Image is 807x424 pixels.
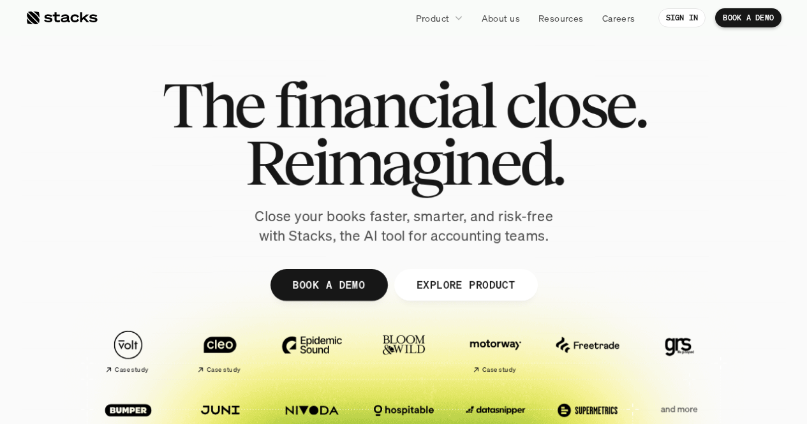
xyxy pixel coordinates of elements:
[89,324,168,379] a: Case study
[640,404,719,414] p: and more
[482,366,516,374] h2: Case study
[270,269,387,301] a: BOOK A DEMO
[482,11,520,25] p: About us
[505,77,646,134] span: close.
[538,11,584,25] p: Resources
[162,77,263,134] span: The
[292,275,365,294] p: BOOK A DEMO
[666,13,699,22] p: SIGN IN
[115,366,149,374] h2: Case study
[394,269,537,301] a: EXPLORE PRODUCT
[207,366,241,374] h2: Case study
[715,8,781,27] a: BOOK A DEMO
[416,11,450,25] p: Product
[244,134,563,191] span: Reimagined.
[474,6,528,29] a: About us
[723,13,774,22] p: BOOK A DEMO
[244,207,563,246] p: Close your books faster, smarter, and risk-free with Stacks, the AI tool for accounting teams.
[456,324,535,379] a: Case study
[595,6,643,29] a: Careers
[181,324,260,379] a: Case study
[531,6,591,29] a: Resources
[274,77,494,134] span: financial
[658,8,706,27] a: SIGN IN
[602,11,635,25] p: Careers
[416,275,515,294] p: EXPLORE PRODUCT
